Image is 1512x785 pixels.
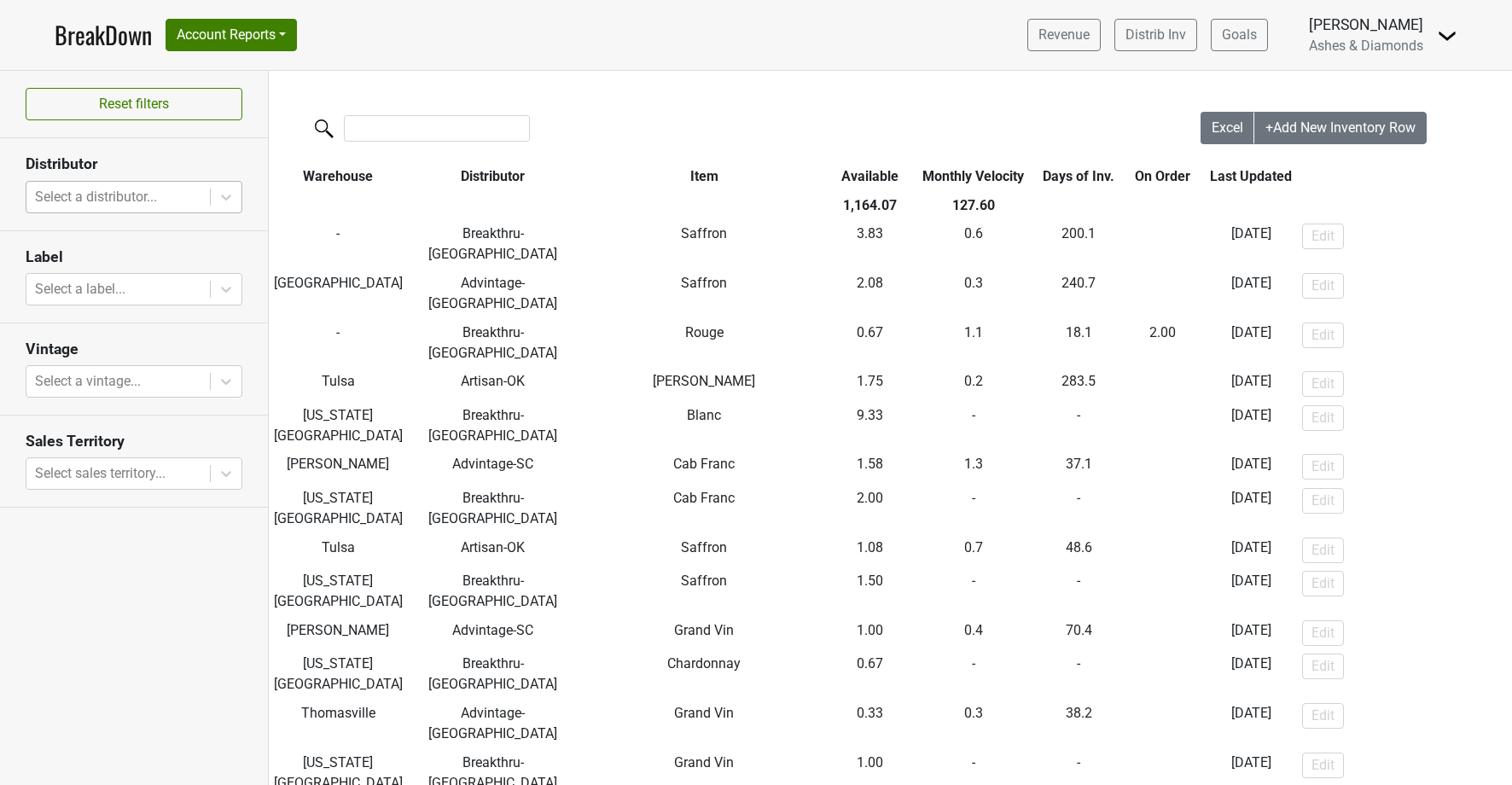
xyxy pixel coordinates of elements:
[269,269,407,318] td: [GEOGRAPHIC_DATA]
[269,616,407,650] td: [PERSON_NAME]
[1036,650,1122,700] td: -
[269,650,407,700] td: [US_STATE][GEOGRAPHIC_DATA]
[1204,367,1299,401] td: [DATE]
[911,650,1036,700] td: -
[1302,454,1344,480] button: Edit
[407,220,579,270] td: Breakthru-[GEOGRAPHIC_DATA]
[1036,567,1122,616] td: -
[269,318,407,368] td: -
[1122,616,1204,650] td: -
[407,699,579,748] td: Advintage-[GEOGRAPHIC_DATA]
[269,451,407,485] td: [PERSON_NAME]
[1302,273,1344,299] button: Edit
[1036,367,1122,401] td: 283.5
[687,407,721,423] span: Blanc
[407,533,579,567] td: Artisan-OK
[1122,451,1204,485] td: -
[1309,38,1423,54] span: Ashes & Diamonds
[1036,484,1122,533] td: -
[407,650,579,700] td: Breakthru-[GEOGRAPHIC_DATA]
[269,484,407,533] td: [US_STATE][GEOGRAPHIC_DATA]
[269,567,407,616] td: [US_STATE][GEOGRAPHIC_DATA]
[26,155,242,173] h3: Distributor
[911,220,1036,270] td: 0.6
[269,220,407,270] td: -
[407,269,579,318] td: Advintage-[GEOGRAPHIC_DATA]
[911,318,1036,368] td: 1.1
[1201,112,1255,144] button: Excel
[1302,620,1344,646] button: Edit
[269,699,407,748] td: Thomasville
[1204,220,1299,270] td: [DATE]
[1302,323,1344,348] button: Edit
[653,373,755,389] span: [PERSON_NAME]
[407,318,579,368] td: Breakthru-[GEOGRAPHIC_DATA]
[1122,318,1204,368] td: -
[269,162,407,191] th: Warehouse: activate to sort column ascending
[674,705,734,721] span: Grand Vin
[26,433,242,451] h3: Sales Territory
[673,490,735,506] span: Cab Franc
[829,318,911,368] td: 0.67
[269,533,407,567] td: Tulsa
[1302,571,1344,596] button: Edit
[1204,484,1299,533] td: [DATE]
[1122,269,1204,318] td: -
[829,191,911,220] th: 1,164.07
[829,567,911,616] td: 1.50
[829,484,911,533] td: 2.00
[1036,220,1122,270] td: 200.1
[1212,119,1243,136] span: Excel
[1309,14,1423,36] div: [PERSON_NAME]
[1302,538,1344,563] button: Edit
[166,19,297,51] button: Account Reports
[911,533,1036,567] td: 0.7
[911,367,1036,401] td: 0.2
[673,456,735,472] span: Cab Franc
[681,275,727,291] span: Saffron
[829,401,911,451] td: 9.33
[269,401,407,451] td: [US_STATE][GEOGRAPHIC_DATA]
[1036,451,1122,485] td: 37.1
[829,220,911,270] td: 3.83
[1204,699,1299,748] td: [DATE]
[681,225,727,241] span: Saffron
[1204,162,1299,191] th: Last Updated: activate to sort column ascending
[1027,19,1101,51] a: Revenue
[1122,220,1204,270] td: -
[829,162,911,191] th: Available: activate to sort column ascending
[911,616,1036,650] td: 0.4
[1122,533,1204,567] td: -
[1204,533,1299,567] td: [DATE]
[1254,112,1427,144] button: +Add New Inventory Row
[681,573,727,589] span: Saffron
[407,367,579,401] td: Artisan-OK
[829,533,911,567] td: 1.08
[26,340,242,358] h3: Vintage
[1302,371,1344,397] button: Edit
[674,622,734,638] span: Grand Vin
[1114,19,1197,51] a: Distrib Inv
[579,162,829,191] th: Item: activate to sort column ascending
[407,567,579,616] td: Breakthru-[GEOGRAPHIC_DATA]
[829,269,911,318] td: 2.08
[1204,318,1299,368] td: [DATE]
[1036,533,1122,567] td: 48.6
[407,401,579,451] td: Breakthru-[GEOGRAPHIC_DATA]
[1265,119,1416,136] span: +Add New Inventory Row
[1302,753,1344,778] button: Edit
[1302,703,1344,729] button: Edit
[1204,650,1299,700] td: [DATE]
[407,162,579,191] th: Distributor: activate to sort column ascending
[1211,19,1268,51] a: Goals
[1204,616,1299,650] td: [DATE]
[1302,654,1344,679] button: Edit
[1122,367,1204,401] td: -
[1122,650,1204,700] td: -
[1122,699,1204,748] td: -
[911,567,1036,616] td: -
[1302,224,1344,249] button: Edit
[674,754,734,770] span: Grand Vin
[407,484,579,533] td: Breakthru-[GEOGRAPHIC_DATA]
[1036,699,1122,748] td: 38.2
